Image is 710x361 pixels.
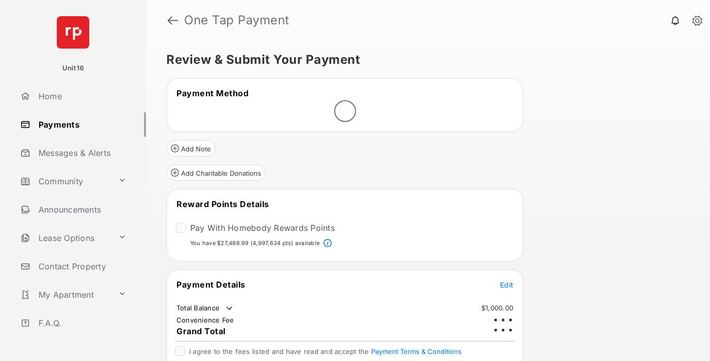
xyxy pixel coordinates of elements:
[176,279,245,290] span: Payment Details
[16,112,146,137] a: Payments
[176,88,248,98] span: Payment Method
[16,169,114,193] a: Community
[166,54,682,66] h5: Review & Submit Your Payment
[62,63,84,73] p: Unit16
[371,347,461,355] button: I agree to the fees listed and have read and accept the
[16,84,146,108] a: Home
[500,280,513,289] span: Edit
[57,16,89,49] img: svg+xml;base64,PHN2ZyB4bWxucz0iaHR0cDovL3d3dy53My5vcmcvMjAwMC9zdmciIHdpZHRoPSI2NCIgaGVpZ2h0PSI2NC...
[166,140,216,156] button: Add Note
[176,315,235,325] td: Convenience Fee
[166,165,266,181] button: Add Charitable Donations
[176,303,234,313] td: Total Balance
[16,254,146,278] a: Contact Property
[189,347,461,355] span: I agree to the fees listed and have read and accept the
[16,283,114,307] a: My Apartment
[176,199,269,209] span: Reward Points Details
[16,311,146,335] a: F.A.Q.
[176,326,226,336] span: Grand Total
[190,223,335,233] label: Pay With Homebody Rewards Points
[184,14,290,26] strong: One Tap Payment
[190,239,319,248] p: You have $27,486.99 (4,997,634 pts) available
[16,197,146,222] a: Announcements
[481,303,514,312] td: $1,000.00
[16,226,114,250] a: Lease Options
[16,141,146,165] a: Messages & Alerts
[500,279,513,290] button: Edit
